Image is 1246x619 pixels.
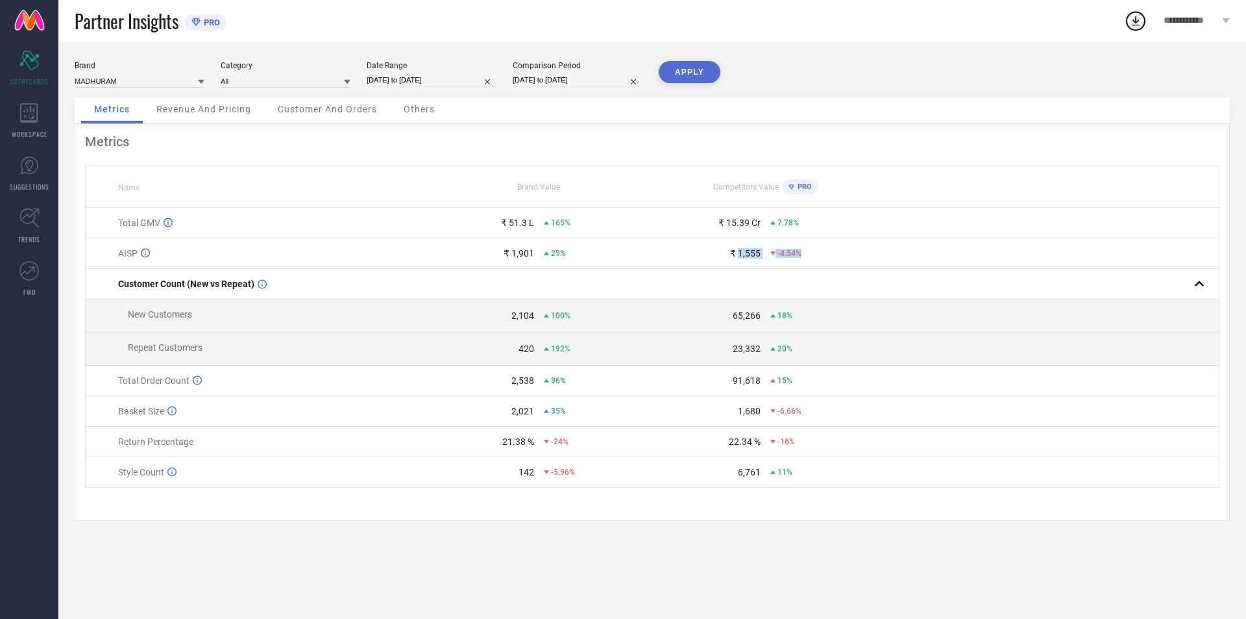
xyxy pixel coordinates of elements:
[513,73,642,87] input: Select comparison period
[118,248,138,259] span: AISP
[367,61,496,70] div: Date Range
[75,8,178,34] span: Partner Insights
[777,311,792,320] span: 18%
[221,61,350,70] div: Category
[75,61,204,70] div: Brand
[118,375,189,386] span: Total Order Count
[511,375,534,386] div: 2,538
[156,104,251,114] span: Revenue And Pricing
[733,310,761,321] div: 65,266
[18,234,40,244] span: TRENDS
[504,248,534,259] div: ₹ 1,901
[501,218,534,228] div: ₹ 51.3 L
[733,344,761,354] div: 23,332
[659,61,720,83] button: APPLY
[517,183,560,192] span: Brand Value
[551,376,566,385] span: 96%
[118,436,193,447] span: Return Percentage
[519,467,534,477] div: 142
[94,104,130,114] span: Metrics
[777,468,792,477] span: 11%
[118,467,164,477] span: Style Count
[10,77,49,86] span: SCORECARDS
[729,436,761,447] div: 22.34 %
[128,309,192,320] span: New Customers
[777,437,795,446] span: -16%
[118,183,140,192] span: Name
[128,342,202,353] span: Repeat Customers
[730,248,761,259] div: ₹ 1,555
[777,407,801,416] span: -6.66%
[118,279,254,289] span: Customer Count (New vs Repeat)
[519,344,534,354] div: 420
[513,61,642,70] div: Comparison Period
[367,73,496,87] input: Select date range
[551,249,566,258] span: 29%
[777,344,792,353] span: 20%
[201,18,220,27] span: PRO
[502,436,534,447] div: 21.38 %
[551,407,566,416] span: 35%
[733,375,761,386] div: 91,618
[777,249,801,258] span: -4.54%
[794,183,812,191] span: PRO
[551,468,575,477] span: -5.96%
[118,218,160,228] span: Total GMV
[713,183,779,192] span: Competitors Value
[10,182,49,192] span: SUGGESTIONS
[12,129,47,139] span: WORKSPACE
[738,467,761,477] div: 6,761
[85,134,1219,149] div: Metrics
[118,406,164,416] span: Basket Size
[718,218,761,228] div: ₹ 15.39 Cr
[777,218,799,227] span: 7.78%
[404,104,435,114] span: Others
[511,406,534,416] div: 2,021
[278,104,377,114] span: Customer And Orders
[551,437,568,446] span: -24%
[511,310,534,321] div: 2,104
[1124,9,1147,32] div: Open download list
[777,376,792,385] span: 15%
[551,344,570,353] span: 192%
[551,311,570,320] span: 100%
[738,406,761,416] div: 1,680
[23,287,36,297] span: FWD
[551,218,570,227] span: 165%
